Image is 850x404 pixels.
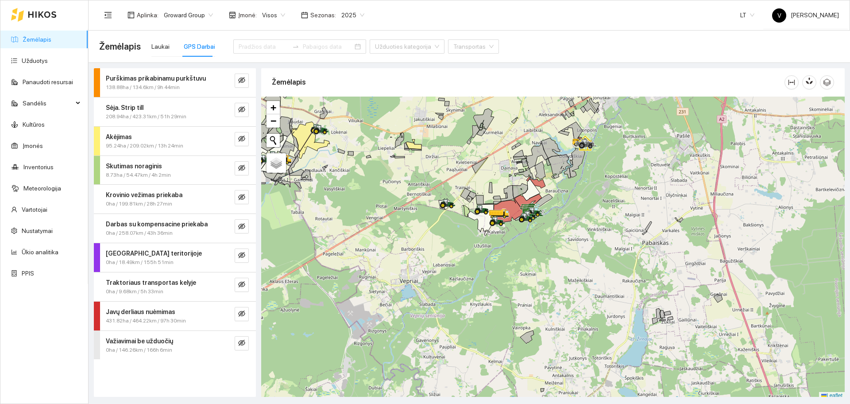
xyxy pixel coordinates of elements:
span: Aplinka : [137,10,158,20]
span: 0ha / 18.49km / 155h 51min [106,258,174,267]
strong: Darbas su kompensacine priekaba [106,221,208,228]
span: 208.94ha / 423.31km / 51h 29min [106,113,186,121]
div: Purškimas prikabinamu purkštuvu138.88ha / 134.6km / 9h 44mineye-invisible [94,68,256,97]
strong: Akėjimas [106,133,132,140]
span: V [777,8,781,23]
a: PPIS [22,270,34,277]
span: menu-fold [104,11,112,19]
span: eye-invisible [238,106,245,114]
span: eye-invisible [238,164,245,173]
span: [PERSON_NAME] [772,12,839,19]
div: Javų derliaus nuėmimas431.82ha / 464.22km / 97h 30mineye-invisible [94,302,256,330]
a: Panaudoti resursai [23,78,73,85]
input: Pabaigos data [303,42,353,51]
div: Akėjimas95.24ha / 209.02km / 13h 24mineye-invisible [94,127,256,155]
span: eye-invisible [238,281,245,289]
span: eye-invisible [238,252,245,260]
span: 8.73ha / 54.47km / 4h 2min [106,171,171,179]
span: LT [740,8,754,22]
span: Žemėlapis [99,39,141,54]
button: eye-invisible [235,103,249,117]
button: eye-invisible [235,219,249,233]
a: Inventorius [23,163,54,171]
button: eye-invisible [235,161,249,175]
span: swap-right [292,43,299,50]
span: 431.82ha / 464.22km / 97h 30min [106,317,186,325]
div: GPS Darbai [184,42,215,51]
strong: Krovinio vežimas priekaba [106,191,182,198]
button: eye-invisible [235,132,249,146]
span: − [270,115,276,126]
a: Kultūros [23,121,45,128]
span: 2025 [341,8,364,22]
span: eye-invisible [238,77,245,85]
a: Zoom in [267,101,280,114]
span: layout [127,12,135,19]
span: eye-invisible [238,339,245,348]
div: Skutimas noraginis8.73ha / 54.47km / 4h 2mineye-invisible [94,156,256,185]
span: 0ha / 146.26km / 166h 6min [106,346,172,354]
strong: [GEOGRAPHIC_DATA] teritorijoje [106,250,202,257]
a: Meteorologija [23,185,61,192]
div: Traktoriaus transportas kelyje0ha / 9.68km / 5h 33mineye-invisible [94,272,256,301]
span: 138.88ha / 134.6km / 9h 44min [106,83,180,92]
span: 0ha / 258.07km / 43h 36min [106,229,173,237]
span: 95.24ha / 209.02km / 13h 24min [106,142,183,150]
input: Pradžios data [239,42,289,51]
span: calendar [301,12,308,19]
button: eye-invisible [235,307,249,321]
button: Initiate a new search [267,134,280,147]
div: Laukai [151,42,170,51]
span: Groward Group [164,8,213,22]
span: + [270,102,276,113]
span: shop [229,12,236,19]
a: Leaflet [821,392,842,399]
a: Žemėlapis [23,36,51,43]
button: eye-invisible [235,249,249,263]
span: to [292,43,299,50]
button: eye-invisible [235,278,249,292]
span: eye-invisible [238,310,245,319]
strong: Sėja. Strip till [106,104,143,111]
span: 0ha / 9.68km / 5h 33min [106,287,163,296]
strong: Purškimas prikabinamu purkštuvu [106,75,206,82]
strong: Skutimas noraginis [106,163,162,170]
div: Žemėlapis [272,70,784,95]
button: eye-invisible [235,74,249,88]
span: eye-invisible [238,194,245,202]
div: [GEOGRAPHIC_DATA] teritorijoje0ha / 18.49km / 155h 51mineye-invisible [94,243,256,272]
a: Užduotys [22,57,48,64]
span: 0ha / 199.81km / 28h 27min [106,200,172,208]
a: Įmonės [23,142,43,149]
a: Nustatymai [22,227,53,234]
button: menu-fold [99,6,117,24]
a: Vartotojai [22,206,47,213]
strong: Važiavimai be užduočių [106,338,173,345]
div: Važiavimai be užduočių0ha / 146.26km / 166h 6mineye-invisible [94,331,256,360]
span: Visos [262,8,285,22]
strong: Javų derliaus nuėmimas [106,308,175,315]
span: eye-invisible [238,223,245,231]
span: eye-invisible [238,135,245,144]
strong: Traktoriaus transportas kelyje [106,279,196,286]
span: Sezonas : [310,10,336,20]
button: eye-invisible [235,336,249,350]
a: Ūkio analitika [22,249,58,256]
span: Sandėlis [23,94,73,112]
span: Įmonė : [238,10,257,20]
div: Darbas su kompensacine priekaba0ha / 258.07km / 43h 36mineye-invisible [94,214,256,243]
div: Krovinio vežimas priekaba0ha / 199.81km / 28h 27mineye-invisible [94,185,256,214]
a: Zoom out [267,114,280,128]
span: column-width [785,79,798,86]
button: eye-invisible [235,190,249,204]
a: Layers [267,153,286,173]
div: Sėja. Strip till208.94ha / 423.31km / 51h 29mineye-invisible [94,97,256,126]
button: column-width [784,75,799,89]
